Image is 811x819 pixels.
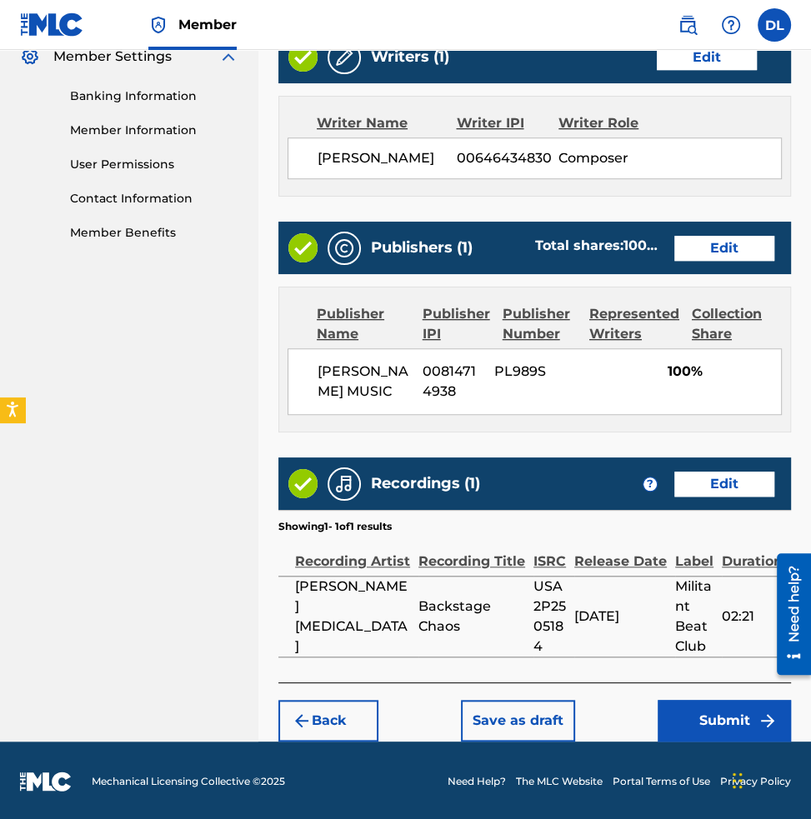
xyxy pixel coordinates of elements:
img: Top Rightsholder [148,15,168,35]
h5: Recordings (1) [371,474,480,493]
div: ISRC [533,534,566,572]
div: Recording Title [418,534,525,572]
span: USA2P2505184 [533,577,566,657]
span: Backstage Chaos [418,597,525,637]
a: Banking Information [70,87,238,105]
h5: Publishers (1) [371,238,473,257]
div: Publisher IPI [423,304,490,344]
span: 100% [668,362,781,382]
div: Total shares: [535,236,658,256]
span: Mechanical Licensing Collective © 2025 [92,774,285,789]
span: [PERSON_NAME][MEDICAL_DATA] [295,577,410,657]
a: Contact Information [70,190,238,207]
div: Collection Share [692,304,762,344]
a: Member Benefits [70,224,238,242]
h5: Writers (1) [371,47,449,67]
img: Member Settings [20,47,40,67]
div: Publisher Number [503,304,577,344]
button: Back [278,700,378,742]
div: Writer Role [558,113,652,133]
div: Help [714,8,748,42]
iframe: Resource Center [764,547,811,682]
img: 7ee5dd4eb1f8a8e3ef2f.svg [292,711,312,731]
iframe: Chat Widget [728,739,811,819]
div: Publisher Name [317,304,410,344]
img: f7272a7cc735f4ea7f67.svg [758,711,778,731]
button: Edit [657,45,757,70]
img: MLC Logo [20,12,84,37]
button: Edit [674,236,774,261]
div: User Menu [758,8,791,42]
span: 00814714938 [423,362,482,402]
div: Duration [722,534,783,572]
a: The MLC Website [516,774,603,789]
div: Release Date [574,534,667,572]
span: [PERSON_NAME] [318,148,457,168]
button: Edit [674,472,774,497]
span: Member Settings [53,47,172,67]
span: 02:21 [722,607,783,627]
span: [PERSON_NAME] MUSIC [318,362,410,402]
img: search [678,15,698,35]
div: Drag [733,756,743,806]
span: 00646434830 [457,148,558,168]
a: User Permissions [70,156,238,173]
img: help [721,15,741,35]
div: Recording Artist [295,534,410,572]
a: Public Search [671,8,704,42]
a: Privacy Policy [720,774,791,789]
div: Writer Name [317,113,456,133]
span: ? [643,477,657,491]
a: Member Information [70,122,238,139]
img: logo [20,772,72,792]
div: Represented Writers [589,304,679,344]
img: Valid [288,233,318,262]
img: Writers [334,47,354,67]
span: 100 % [623,237,658,253]
p: Showing 1 - 1 of 1 results [278,519,392,534]
button: Save as draft [461,700,575,742]
a: Need Help? [448,774,506,789]
span: [DATE] [574,607,667,627]
span: Member [178,15,237,34]
img: expand [218,47,238,67]
img: Valid [288,42,318,72]
span: Militant Beat Club [675,577,713,657]
a: Portal Terms of Use [613,774,710,789]
img: Valid [288,469,318,498]
img: Recordings [334,474,354,494]
span: Composer [558,148,651,168]
span: PL989S [494,362,568,382]
div: Writer IPI [456,113,558,133]
img: Publishers [334,238,354,258]
button: Submit [658,700,791,742]
div: Label [675,534,713,572]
